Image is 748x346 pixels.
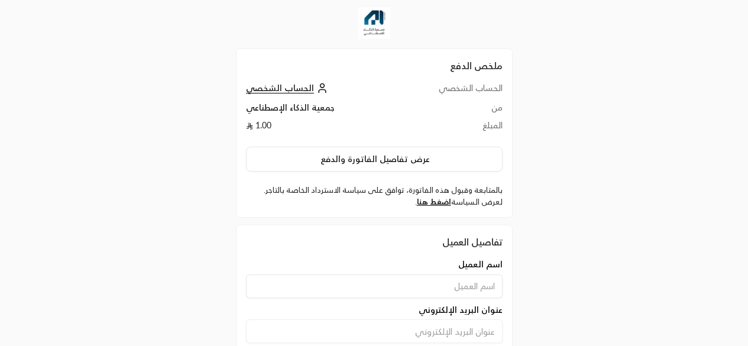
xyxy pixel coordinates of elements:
span: الحساب الشخصي [246,83,314,93]
input: اسم العميل [246,274,503,298]
h2: ملخص الدفع [246,59,503,73]
td: المبلغ [395,119,503,137]
td: الحساب الشخصي [395,82,503,102]
a: اضغط هنا [417,197,451,206]
div: تفاصيل العميل [246,235,503,249]
img: Company Logo [358,7,390,39]
label: بالمتابعة وقبول هذه الفاتورة، توافق على سياسة الاسترداد الخاصة بالتاجر. لعرض السياسة . [246,185,503,208]
input: عنوان البريد الإلكتروني [246,319,503,343]
td: جمعية الذكاء الإصطناعي [246,102,395,119]
button: عرض تفاصيل الفاتورة والدفع [246,147,503,172]
td: من [395,102,503,119]
a: الحساب الشخصي [246,83,331,93]
span: عنوان البريد الإلكتروني [419,304,503,316]
td: 1.00 [246,119,395,137]
span: اسم العميل [458,258,503,270]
